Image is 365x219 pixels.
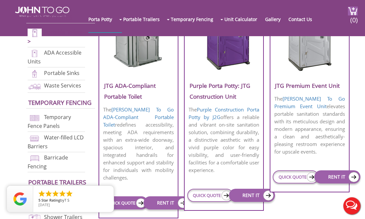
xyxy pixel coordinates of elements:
a: Porta Potties [28,13,72,21]
span: (0) [350,10,358,24]
a: QUICK QUOTE [102,196,148,209]
img: portable-sinks-new.png [28,69,42,78]
img: water-filled%20barriers-new.png [28,134,42,143]
img: barricade-fencing-icon-new.png [28,154,42,163]
img: JOHN to go [15,7,69,17]
a: Porta Potty [88,6,119,32]
a: Contact Us [288,6,319,32]
li:  [38,190,46,198]
a: Temporary Fence Panels [28,114,71,130]
h3: JTG Premium Event Unit [270,80,349,91]
a: Portable Toilets > [28,28,82,45]
a: Gallery [265,6,287,32]
a: ADA Accessible Units [28,49,81,65]
a: RENT IT [314,170,360,183]
img: waste-services-new.png [28,82,42,91]
a: [PERSON_NAME] To Go ADA-Compliant Portable Toilet [103,106,174,128]
a: RENT IT [144,196,190,209]
li:  [65,190,73,198]
span: T S [64,198,69,203]
img: icon [349,172,359,182]
img: icon [263,190,274,201]
span: [DATE] [38,202,50,207]
img: cart a [348,7,358,15]
p: The elevates portable sanitation standards with its meticulous design and modern appearance, ensu... [270,94,349,156]
img: portable-toilets-new.png [28,29,42,37]
li:  [52,190,59,198]
img: icon [221,191,231,200]
a: QUICK QUOTE [187,189,233,202]
a: Barricade Fencing [28,154,68,170]
span: by [38,198,108,203]
a: Portable trailers [28,178,86,186]
li:  [58,190,66,198]
button: Live Chat [339,193,365,219]
a: Portable Trailers [123,6,166,32]
a: Water-filled LCD Barriers [28,134,84,150]
a: RENT IT [229,189,275,202]
li:  [45,190,53,198]
a: [PERSON_NAME] To Go Premium Event Unit [274,95,345,110]
img: icon [307,172,317,182]
img: chan-link-fencing-new.png [28,113,42,122]
p: The offers a reliable and vibrant on-site sanitation solution, combining durability, a distinctiv... [185,105,263,175]
a: Unit Calculator [224,6,264,32]
h3: JTG ADA-Compliant Portable Toilet [99,80,178,102]
a: Purple Construction Porta Potty by J2G [189,106,259,120]
img: ADA-units-new.png [28,49,42,58]
a: QUICK QUOTE [273,170,319,183]
a: Temporary Fencing [171,6,220,32]
img: icon [178,198,188,208]
span: Star Rating [41,198,60,203]
a: Waste Services [44,82,81,89]
h3: Purple Porta Potty: JTG Construction Unit [185,80,263,102]
p: The redefines accessibility, meeting ADA requirements with an extra-wide doorway, spacious interi... [99,105,178,182]
span: 5 [38,198,40,203]
img: Review Rating [13,192,27,206]
a: Portable Sinks [44,69,80,77]
a: Temporary Fencing [28,98,92,107]
img: icon [136,198,146,208]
